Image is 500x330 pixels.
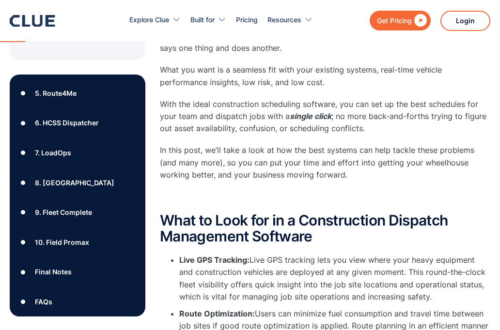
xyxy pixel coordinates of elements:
[17,265,138,279] a: ●Final Notes
[17,235,29,250] div: ●
[17,205,29,220] div: ●
[35,296,52,308] div: FAQs
[17,116,138,130] a: ●6. HCSS Dispatcher
[17,265,29,279] div: ●
[35,236,89,248] div: 10. Field Promax
[35,117,99,129] div: 6. HCSS Dispatcher
[267,5,313,35] div: Resources
[412,15,427,27] div: 
[190,5,226,35] div: Built for
[440,11,490,31] a: Login
[160,144,490,181] p: In this post, we’ll take a look at how the best systems can help tackle these problems (and many ...
[17,175,138,190] a: ●8. [GEOGRAPHIC_DATA]
[35,87,77,99] div: 5. Route4Me
[17,146,29,160] div: ●
[17,295,138,309] a: ●FAQs
[377,15,412,27] div: Get Pricing
[35,266,72,278] div: Final Notes
[267,5,301,35] div: Resources
[17,235,138,250] a: ●10. Field Promax
[35,147,71,159] div: 7. LoadOps
[179,255,250,265] strong: Live GPS Tracking:
[17,86,138,101] a: ●5. Route4Me
[160,191,490,203] p: ‍
[129,5,181,35] div: Explore Clue
[160,98,490,135] p: With the ideal construction scheduling software, you can set up the best schedules for your team ...
[160,212,490,244] h2: What to Look for in a Construction Dispatch Management Software
[17,86,29,101] div: ●
[17,295,29,309] div: ●
[190,5,215,35] div: Built for
[17,175,29,190] div: ●
[370,11,431,30] a: Get Pricing
[160,64,490,88] p: What you want is a seamless fit with your existing systems, real-time vehicle performance insight...
[290,111,331,121] em: single click
[35,177,114,189] div: 8. [GEOGRAPHIC_DATA]
[236,5,258,35] a: Pricing
[179,309,255,318] strong: Route Optimization:
[160,30,490,54] p: When there’s so much going on around you, the last thing you need is another tool that says one t...
[17,116,29,130] div: ●
[179,254,490,303] li: Live GPS tracking lets you view where your heavy equipment and construction vehicles are deployed...
[129,5,169,35] div: Explore Clue
[17,146,138,160] a: ●7. LoadOps
[17,205,138,220] a: ●9. Fleet Complete
[35,206,92,218] div: 9. Fleet Complete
